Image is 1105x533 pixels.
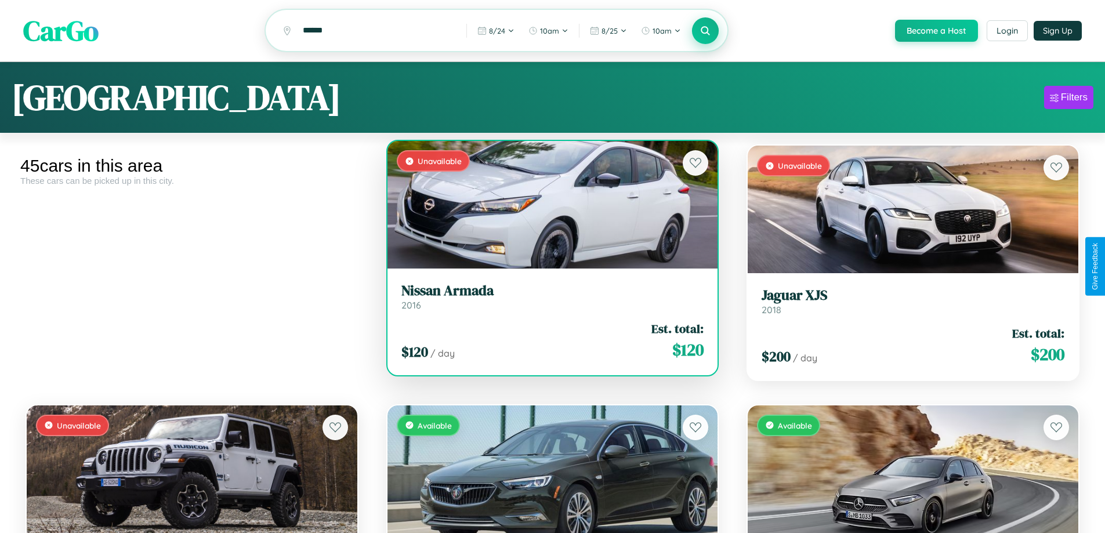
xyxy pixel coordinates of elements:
[1091,243,1099,290] div: Give Feedback
[401,342,428,361] span: $ 120
[472,21,520,40] button: 8/24
[401,282,704,299] h3: Nissan Armada
[762,347,791,366] span: $ 200
[401,299,421,311] span: 2016
[651,320,704,337] span: Est. total:
[430,347,455,359] span: / day
[635,21,687,40] button: 10am
[540,26,559,35] span: 10am
[57,420,101,430] span: Unavailable
[778,420,812,430] span: Available
[401,282,704,311] a: Nissan Armada2016
[418,156,462,166] span: Unavailable
[778,161,822,171] span: Unavailable
[523,21,574,40] button: 10am
[20,176,364,186] div: These cars can be picked up in this city.
[1061,92,1088,103] div: Filters
[793,352,817,364] span: / day
[1034,21,1082,41] button: Sign Up
[20,156,364,176] div: 45 cars in this area
[895,20,978,42] button: Become a Host
[672,338,704,361] span: $ 120
[602,26,618,35] span: 8 / 25
[762,287,1064,316] a: Jaguar XJS2018
[987,20,1028,41] button: Login
[1012,325,1064,342] span: Est. total:
[12,74,341,121] h1: [GEOGRAPHIC_DATA]
[584,21,633,40] button: 8/25
[762,304,781,316] span: 2018
[23,12,99,50] span: CarGo
[489,26,505,35] span: 8 / 24
[762,287,1064,304] h3: Jaguar XJS
[1031,343,1064,366] span: $ 200
[418,420,452,430] span: Available
[1044,86,1093,109] button: Filters
[653,26,672,35] span: 10am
